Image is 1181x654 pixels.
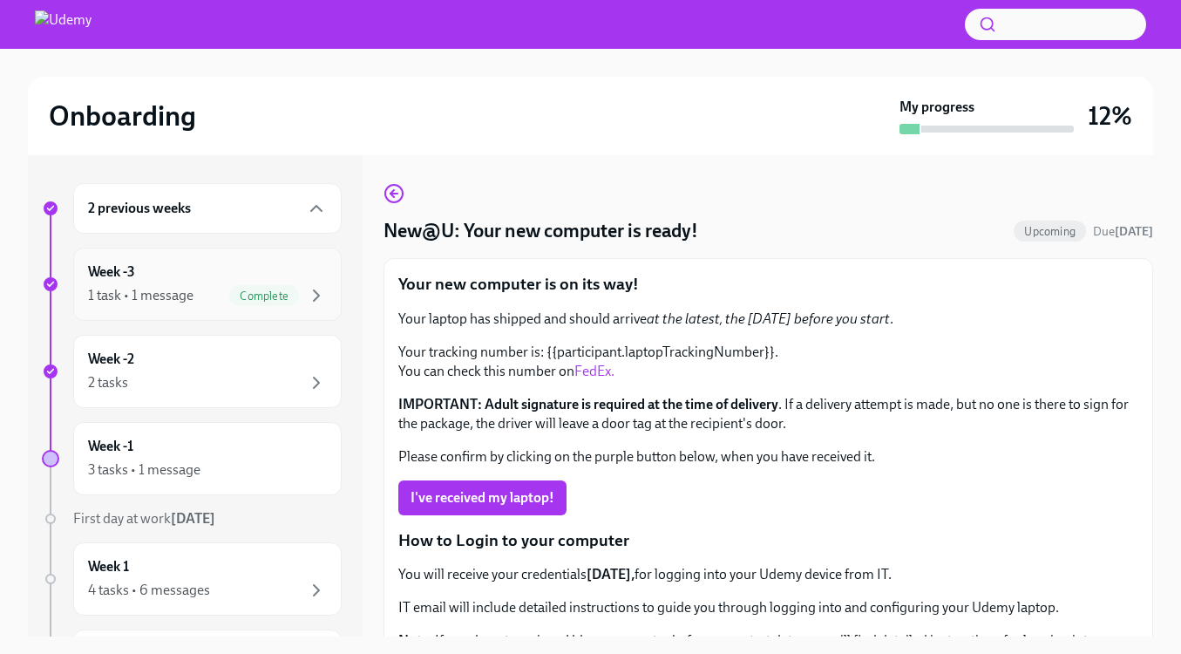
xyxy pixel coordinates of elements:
h6: 2 previous weeks [88,199,191,218]
h6: Week 1 [88,557,129,576]
p: Your new computer is on its way! [398,273,1138,296]
strong: IMPORTANT: Adult signature is required at the time of delivery [398,396,778,412]
h4: New@U: Your new computer is ready! [383,218,698,244]
em: at the latest, the [DATE] before you start [647,310,890,327]
h6: Week -1 [88,437,133,456]
div: 2 tasks [88,373,128,392]
a: Week -22 tasks [42,335,342,408]
strong: [DATE] [1115,224,1153,239]
strong: Note [398,632,429,649]
p: IT email will include detailed instructions to guide you through logging into and configuring you... [398,598,1138,617]
a: Week 14 tasks • 6 messages [42,542,342,616]
div: 2 previous weeks [73,183,342,234]
strong: My progress [899,98,974,117]
span: Due [1093,224,1153,239]
p: You will receive your credentials for logging into your Udemy device from IT. [398,565,1138,584]
strong: [DATE], [587,566,635,582]
p: How to Login to your computer [398,529,1138,552]
p: Your tracking number is: {{participant.laptopTrackingNumber}}. You can check this number on [398,343,1138,381]
img: Udemy [35,10,92,38]
span: Complete [229,290,299,303]
a: Week -13 tasks • 1 message [42,422,342,495]
h2: Onboarding [49,99,196,133]
span: Upcoming [1014,225,1086,238]
h6: Week -3 [88,262,135,282]
div: 4 tasks • 6 messages [88,581,210,600]
span: I've received my laptop! [411,489,554,507]
div: 1 task • 1 message [88,286,193,305]
a: Week -31 task • 1 messageComplete [42,248,342,321]
p: Your laptop has shipped and should arrive . [398,310,1138,329]
p: . If a delivery attempt is made, but no one is there to sign for the package, the driver will lea... [398,395,1138,433]
div: 3 tasks • 1 message [88,460,200,480]
strong: [DATE] [171,510,215,527]
span: First day at work [73,510,215,527]
a: FedEx. [574,363,614,379]
a: First day at work[DATE] [42,509,342,528]
h6: Week -2 [88,350,134,369]
h3: 12% [1088,100,1132,132]
span: October 18th, 2025 15:00 [1093,223,1153,240]
p: Please confirm by clicking on the purple button below, when you have received it. [398,447,1138,467]
button: I've received my laptop! [398,480,567,515]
